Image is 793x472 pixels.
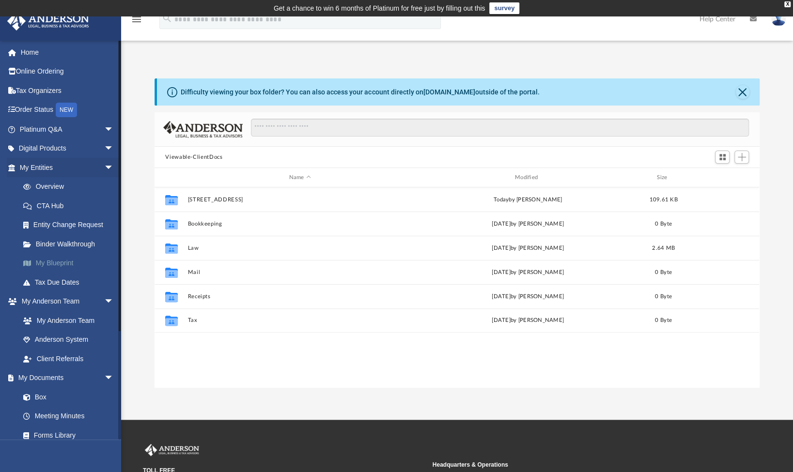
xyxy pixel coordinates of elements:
a: CTA Hub [14,196,128,215]
a: My Anderson Teamarrow_drop_down [7,292,124,311]
button: [STREET_ADDRESS] [188,197,412,203]
i: menu [131,14,142,25]
div: Modified [416,173,640,182]
div: by [PERSON_NAME] [416,196,640,204]
a: Client Referrals [14,349,124,368]
small: Headquarters & Operations [433,460,715,469]
div: NEW [56,103,77,117]
div: id [159,173,183,182]
span: 109.61 KB [650,197,678,202]
div: [DATE] by [PERSON_NAME] [416,268,640,277]
a: Overview [14,177,128,197]
button: Viewable-ClientDocs [165,153,222,162]
a: My Blueprint [14,254,128,273]
button: Tax [188,317,412,323]
a: Tax Due Dates [14,273,128,292]
a: [DOMAIN_NAME] [423,88,475,96]
div: id [687,173,755,182]
img: Anderson Advisors Platinum Portal [143,444,201,457]
a: Meeting Minutes [14,407,124,426]
span: 0 Byte [655,318,672,323]
div: grid [155,187,759,388]
button: Law [188,245,412,251]
div: Difficulty viewing your box folder? You can also access your account directly on outside of the p... [181,87,539,97]
button: Switch to Grid View [715,151,730,164]
div: Name [187,173,412,182]
div: close [784,1,791,7]
img: Anderson Advisors Platinum Portal [4,12,92,30]
a: My Documentsarrow_drop_down [7,368,124,388]
button: Close [736,85,749,99]
button: Mail [188,269,412,275]
span: arrow_drop_down [104,158,124,178]
button: Bookkeeping [188,221,412,227]
span: today [494,197,509,202]
div: Size [644,173,683,182]
a: survey [489,2,519,14]
a: menu [131,18,142,25]
a: My Anderson Team [14,311,119,330]
a: Platinum Q&Aarrow_drop_down [7,120,128,139]
input: Search files and folders [251,119,749,137]
div: Get a chance to win 6 months of Platinum for free just by filling out this [274,2,485,14]
a: Anderson System [14,330,124,350]
a: Box [14,387,119,407]
span: arrow_drop_down [104,139,124,159]
span: arrow_drop_down [104,368,124,388]
span: arrow_drop_down [104,120,124,139]
a: Forms Library [14,426,119,445]
div: [DATE] by [PERSON_NAME] [416,316,640,325]
img: User Pic [771,12,786,26]
a: Online Ordering [7,62,128,81]
span: 2.64 MB [652,245,675,251]
a: Entity Change Request [14,215,128,235]
button: Receipts [188,293,412,300]
a: Digital Productsarrow_drop_down [7,139,128,158]
a: Order StatusNEW [7,100,128,120]
a: My Entitiesarrow_drop_down [7,158,128,177]
button: Add [734,151,749,164]
div: [DATE] by [PERSON_NAME] [416,220,640,228]
div: [DATE] by [PERSON_NAME] [416,292,640,301]
i: search [162,13,172,24]
div: [DATE] by [PERSON_NAME] [416,244,640,253]
a: Tax Organizers [7,81,128,100]
span: 0 Byte [655,270,672,275]
span: 0 Byte [655,294,672,299]
span: arrow_drop_down [104,292,124,312]
a: Binder Walkthrough [14,234,128,254]
a: Home [7,43,128,62]
span: 0 Byte [655,221,672,227]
